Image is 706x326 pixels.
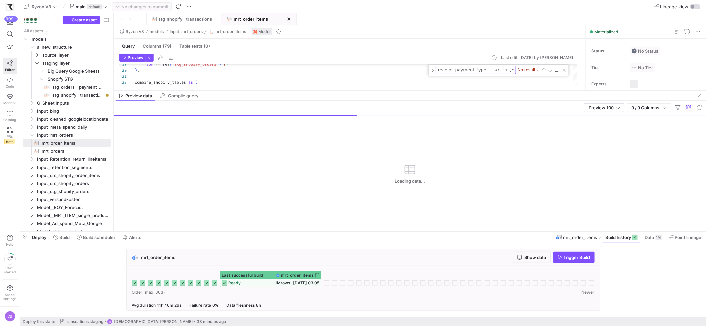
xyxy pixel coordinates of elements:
span: as [188,80,193,85]
span: Code [6,84,14,88]
span: Columns [143,44,171,48]
span: Model [259,29,271,34]
span: , [137,68,139,73]
span: Input_cleaned_googlelocationdata [37,115,110,123]
div: Find in Selection (⌥⌘L) [553,66,561,74]
button: Create asset [63,16,100,24]
div: Press SPACE to select this row. [23,171,111,179]
div: 999+ [4,16,18,22]
span: Create asset [72,18,97,22]
span: Query [122,44,135,48]
div: Toggle Replace [430,65,436,76]
a: stg_orders__payment_gateways​​​​​​​​​​ [23,83,111,91]
span: ) [135,68,137,73]
a: PRsBeta [3,124,17,147]
div: Press SPACE to select this row. [23,163,111,171]
button: CB [3,309,17,323]
span: Big Query Google Sheets [48,67,110,75]
span: (0) [204,44,210,48]
a: https://storage.googleapis.com/y42-prod-data-exchange/images/sBsRsYb6BHzNxH9w4w8ylRuridc3cmH4JEFn... [3,1,17,12]
div: Press SPACE to select this row. [23,219,111,227]
a: Catalog [3,108,17,124]
span: default [87,4,102,9]
div: Press SPACE to select this row. [23,187,111,195]
div: Press SPACE to select this row. [23,59,111,67]
span: Ryzon V3 [126,29,144,34]
span: Input_Retention_return_lineitems [37,155,110,163]
button: Help [3,232,17,249]
div: Press SPACE to select this row. [23,83,111,91]
span: G-Sheet Inputs [37,99,110,107]
button: 999+ [3,16,17,28]
span: mrt_orders​​​​​​​​​​ [42,147,103,155]
span: Model__EOY_Forecast [37,204,110,211]
div: Press SPACE to select this row. [23,75,111,83]
span: Monitor [4,101,16,105]
span: Preview 100 [589,105,614,110]
span: Input_retention_segments [37,164,110,171]
span: Beta [4,139,15,144]
div: Close (Escape) [562,67,567,73]
div: Last edit: [DATE] by [PERSON_NAME] [501,55,573,60]
span: Experts [591,82,625,86]
div: 20 [119,67,127,73]
span: Input_mrt_orders [37,131,110,139]
button: stg_shopify__transactions [146,13,221,25]
span: Table tests [179,44,210,48]
span: Get started [4,266,16,274]
div: 22 [119,79,127,85]
span: combine_shopify_tables [135,80,186,85]
div: Press SPACE to select this row. [23,27,111,35]
div: Press SPACE to select this row. [23,211,111,219]
div: Press SPACE to select this row. [23,147,111,155]
span: Catalog [4,118,16,122]
div: Press SPACE to select this row. [23,51,111,59]
span: Model__MRT_ITEM_single_product_name [37,212,110,219]
img: undefined [253,30,257,34]
span: source_layer [42,51,110,59]
a: Editor [3,58,17,74]
div: Next Match (Enter) [547,67,553,73]
span: Input_src_shopify_orders [37,180,110,187]
span: stg_orders__payment_gateways​​​​​​​​​​ [52,83,103,91]
button: No statusNo Status [630,47,660,55]
span: No Tier [632,65,653,70]
div: Press SPACE to select this row. [23,107,111,115]
img: No tier [632,65,637,70]
span: stg_shopify__transactions [158,16,212,22]
span: mrt_order_items [234,16,268,22]
div: Press SPACE to select this row. [23,91,111,99]
span: Space settings [3,293,16,301]
div: Match Whole Word (⌥⌘W) [501,67,508,73]
button: Input_mrt_orders [168,28,204,36]
div: Press SPACE to select this row. [23,155,111,163]
button: maindefault [68,2,109,11]
a: Spacesettings [3,282,17,304]
a: mrt_orders​​​​​​​​​​ [23,147,111,155]
span: mrt_order_items [215,29,246,34]
span: Loading data... [395,178,425,184]
div: Press SPACE to select this row. [23,179,111,187]
div: Press SPACE to select this row. [23,43,111,51]
a: stg_shopify__transactions​​​​​​​​​​ [23,91,111,99]
button: 9 / 9 Columns [627,103,671,112]
span: Help [6,242,14,246]
button: Getstarted [3,251,17,277]
span: transcations staging [65,319,103,324]
span: Materialized [594,29,618,34]
span: Input_stg_shopify_orders [37,188,110,195]
button: Ryzon V3 [23,2,59,11]
span: Compile query [168,94,198,98]
button: transcations stagingCB[DEMOGRAPHIC_DATA][PERSON_NAME]33 minutes ago [58,317,228,326]
span: Preview [128,55,143,60]
button: No tierNo Tier [630,63,655,72]
span: (79) [163,44,171,48]
div: CB [5,311,15,322]
span: staging_layer [42,59,110,67]
div: Press SPACE to select this row. [23,35,111,43]
span: [DEMOGRAPHIC_DATA][PERSON_NAME] [114,319,193,324]
div: Press SPACE to select this row. [23,123,111,131]
span: ( [195,80,198,85]
span: No Status [632,48,659,54]
div: 21 [119,73,127,79]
